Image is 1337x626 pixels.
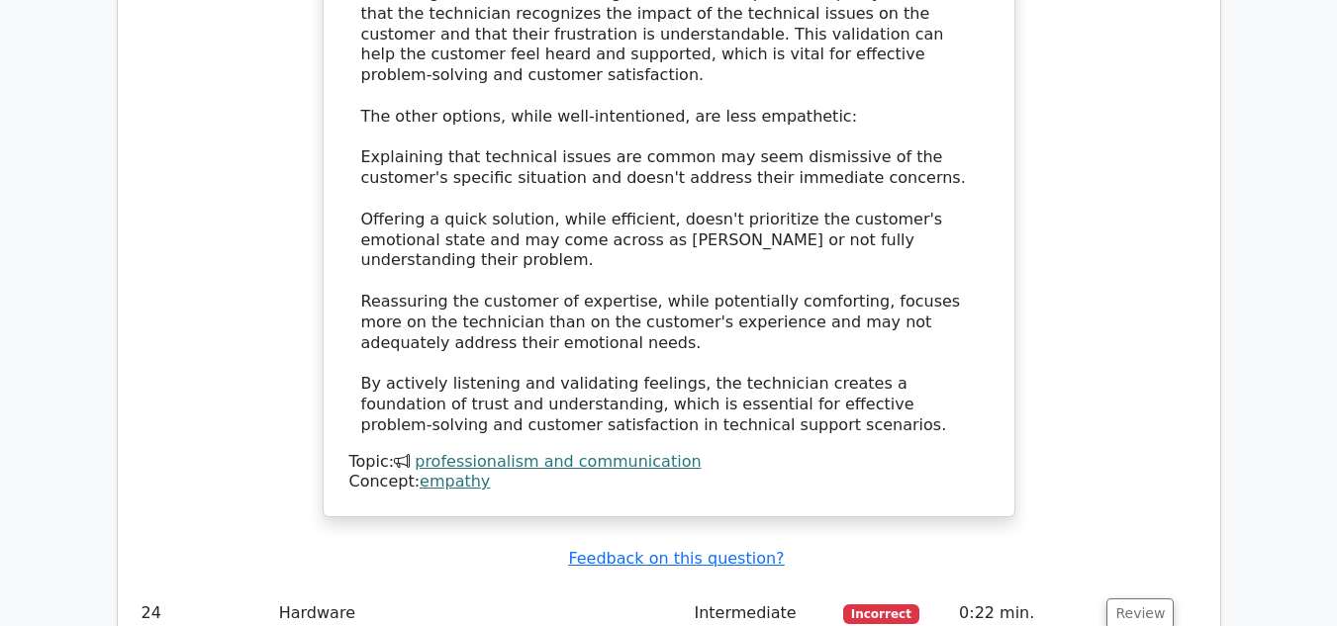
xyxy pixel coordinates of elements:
[843,604,919,624] span: Incorrect
[415,452,701,471] a: professionalism and communication
[349,452,989,473] div: Topic:
[420,472,490,491] a: empathy
[568,549,784,568] a: Feedback on this question?
[349,472,989,492] div: Concept:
